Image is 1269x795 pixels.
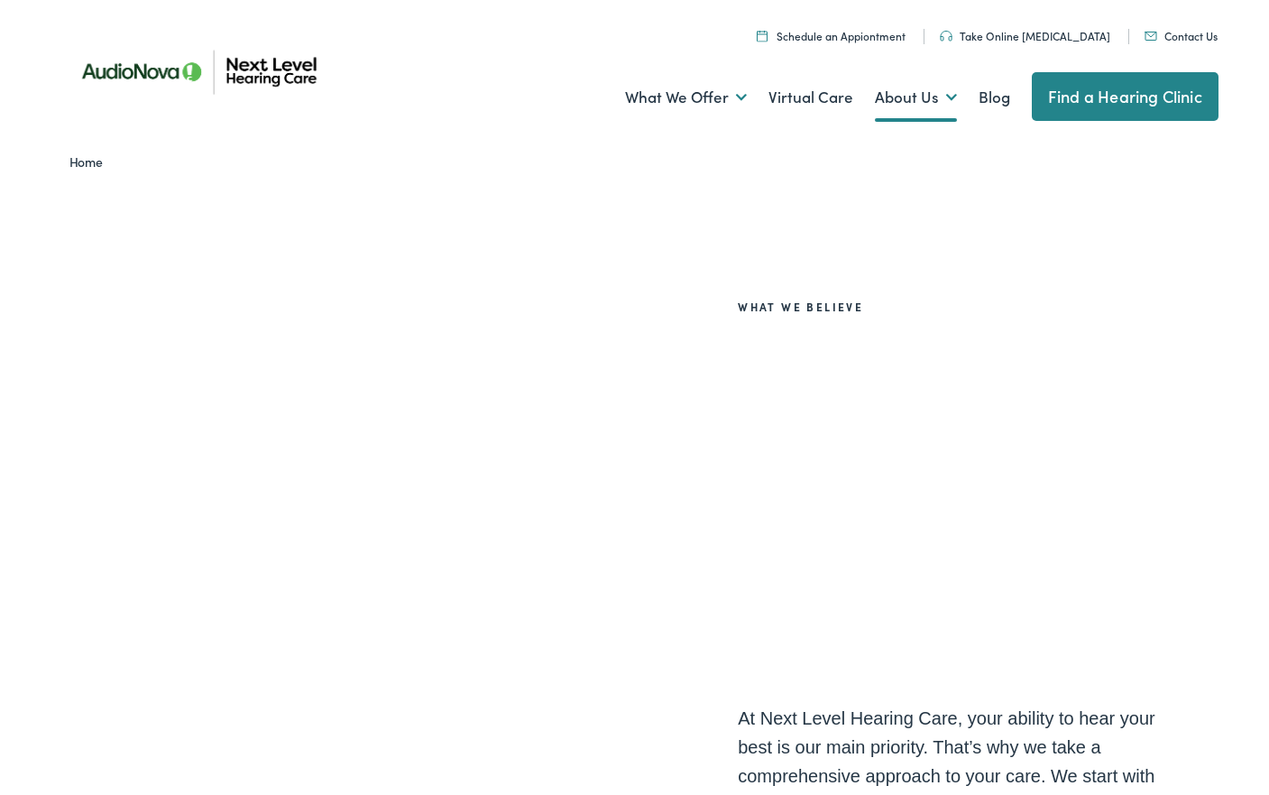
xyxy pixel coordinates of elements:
[1145,28,1218,43] a: Contact Us
[940,28,1110,43] a: Take Online [MEDICAL_DATA]
[625,64,747,131] a: What We Offer
[757,28,906,43] a: Schedule an Appiontment
[979,64,1010,131] a: Blog
[768,64,853,131] a: Virtual Care
[757,30,768,42] img: Calendar icon representing the ability to schedule a hearing test or hearing aid appointment at N...
[940,31,952,42] img: An icon symbolizing headphones, colored in teal, suggests audio-related services or features.
[1145,32,1157,41] img: An icon representing mail communication is presented in a unique teal color.
[875,64,957,131] a: About Us
[738,300,1171,313] h2: What We Believe
[1032,72,1218,121] a: Find a Hearing Clinic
